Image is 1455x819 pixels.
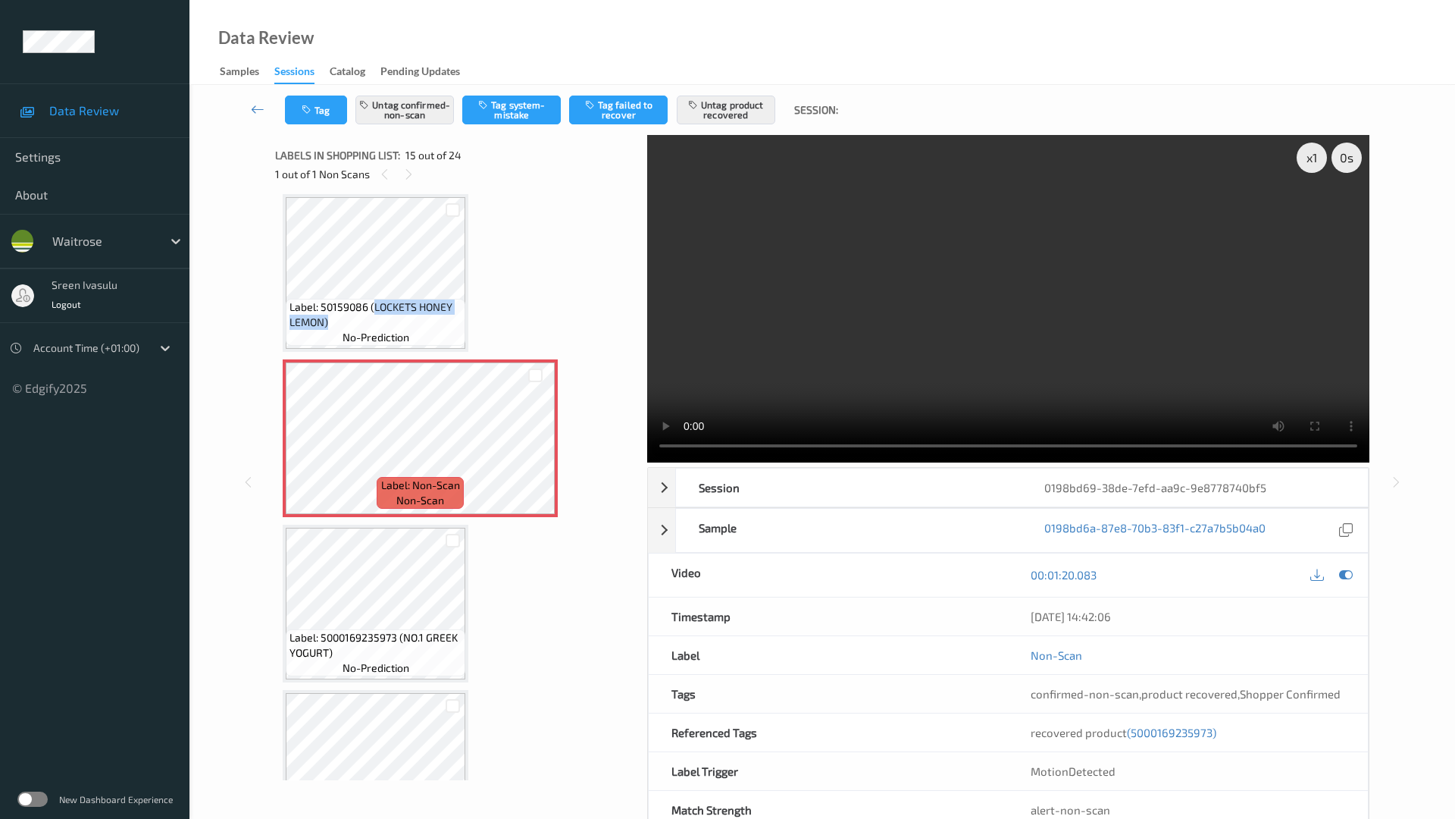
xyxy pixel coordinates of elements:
[1031,609,1345,624] div: [DATE] 14:42:06
[275,165,637,184] div: 1 out of 1 Non Scans
[1031,567,1097,582] a: 00:01:20.083
[289,630,462,661] span: Label: 5000169235973 (NO.1 GREEK YOGURT)
[380,64,460,83] div: Pending Updates
[380,61,475,83] a: Pending Updates
[330,61,380,83] a: Catalog
[1031,687,1139,701] span: confirmed-non-scan
[355,96,454,124] button: Untag confirmed-non-scan
[1127,726,1216,739] span: (5000169235973)
[1141,687,1238,701] span: product recovered
[220,64,259,83] div: Samples
[794,102,838,118] span: Session:
[1008,752,1368,790] div: MotionDetected
[1240,687,1341,701] span: Shopper Confirmed
[330,64,365,83] div: Catalog
[381,478,460,493] span: Label: Non-Scan
[405,148,462,163] span: 15 out of 24
[343,661,409,676] span: no-prediction
[648,468,1369,507] div: Session0198bd69-38de-7efd-aa9c-9e8778740bf5
[649,598,1009,635] div: Timestamp
[677,96,775,124] button: Untag product recovered
[1022,469,1368,507] div: 0198bd69-38de-7efd-aa9c-9e8778740bf5
[218,30,314,45] div: Data Review
[569,96,668,124] button: Tag failed to recover
[220,61,274,83] a: Samples
[1031,687,1341,701] span: , ,
[1031,726,1216,739] span: recovered product
[274,61,330,84] a: Sessions
[1044,520,1266,541] a: 0198bd6a-87e8-70b3-83f1-c27a7b5b04a0
[285,96,347,124] button: Tag
[649,675,1009,713] div: Tags
[676,509,1022,552] div: Sample
[343,330,409,345] span: no-prediction
[1031,802,1345,817] div: alert-non-scan
[1297,143,1327,173] div: x 1
[1031,648,1082,663] a: Non-Scan
[649,636,1009,674] div: Label
[648,508,1369,553] div: Sample0198bd6a-87e8-70b3-83f1-c27a7b5b04a0
[462,96,561,124] button: Tag system-mistake
[676,469,1022,507] div: Session
[649,752,1009,790] div: Label Trigger
[275,148,400,163] span: Labels in shopping list:
[274,64,314,84] div: Sessions
[649,554,1009,597] div: Video
[1331,143,1362,173] div: 0 s
[396,493,444,508] span: non-scan
[289,300,462,330] span: Label: 50159086 (LOCKETS HONEY LEMON)
[649,714,1009,752] div: Referenced Tags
